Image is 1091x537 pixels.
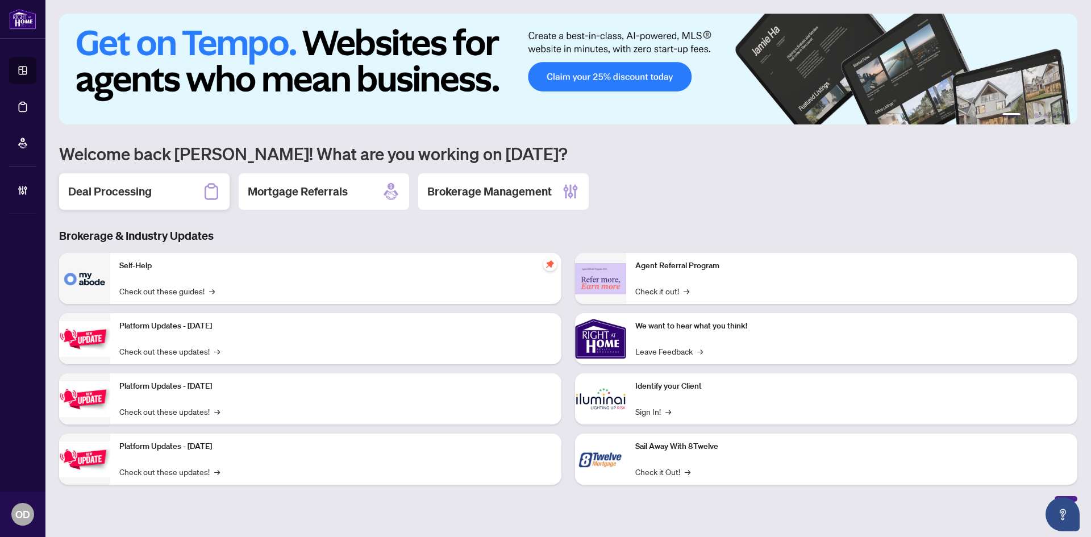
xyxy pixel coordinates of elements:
[1052,113,1057,118] button: 5
[635,260,1068,272] p: Agent Referral Program
[635,465,690,478] a: Check it Out!→
[248,184,348,199] h2: Mortgage Referrals
[59,442,110,477] img: Platform Updates - June 23, 2025
[119,465,220,478] a: Check out these updates!→
[9,9,36,30] img: logo
[1046,497,1080,531] button: Open asap
[214,465,220,478] span: →
[575,313,626,364] img: We want to hear what you think!
[59,143,1077,164] h1: Welcome back [PERSON_NAME]! What are you working on [DATE]?
[59,14,1077,124] img: Slide 0
[119,320,552,332] p: Platform Updates - [DATE]
[119,405,220,418] a: Check out these updates!→
[1034,113,1039,118] button: 3
[1002,113,1021,118] button: 1
[575,263,626,294] img: Agent Referral Program
[59,381,110,417] img: Platform Updates - July 8, 2025
[119,440,552,453] p: Platform Updates - [DATE]
[635,320,1068,332] p: We want to hear what you think!
[635,345,703,357] a: Leave Feedback→
[665,405,671,418] span: →
[119,380,552,393] p: Platform Updates - [DATE]
[543,257,557,271] span: pushpin
[635,405,671,418] a: Sign In!→
[59,228,1077,244] h3: Brokerage & Industry Updates
[685,465,690,478] span: →
[119,345,220,357] a: Check out these updates!→
[697,345,703,357] span: →
[575,434,626,485] img: Sail Away With 8Twelve
[119,285,215,297] a: Check out these guides!→
[15,506,30,522] span: OD
[59,253,110,304] img: Self-Help
[1043,113,1048,118] button: 4
[119,260,552,272] p: Self-Help
[59,321,110,357] img: Platform Updates - July 21, 2025
[684,285,689,297] span: →
[214,345,220,357] span: →
[427,184,552,199] h2: Brokerage Management
[68,184,152,199] h2: Deal Processing
[209,285,215,297] span: →
[1025,113,1030,118] button: 2
[575,373,626,424] img: Identify your Client
[1061,113,1066,118] button: 6
[214,405,220,418] span: →
[635,440,1068,453] p: Sail Away With 8Twelve
[635,380,1068,393] p: Identify your Client
[635,285,689,297] a: Check it out!→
